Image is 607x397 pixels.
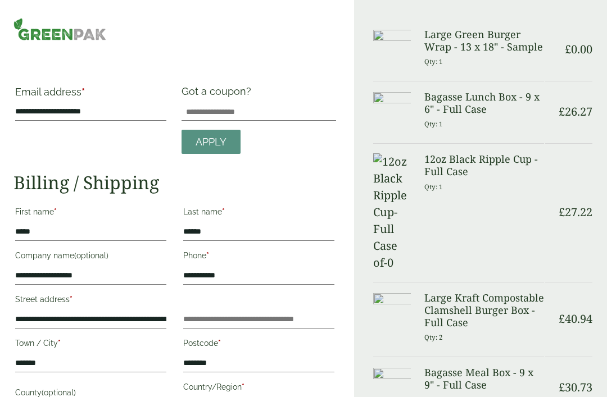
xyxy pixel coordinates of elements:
[42,388,76,397] span: (optional)
[424,29,544,53] h3: Large Green Burger Wrap - 13 x 18" - Sample
[559,104,565,119] span: £
[206,251,209,260] abbr: required
[559,104,592,119] bdi: 26.27
[182,130,241,154] a: Apply
[559,311,592,326] bdi: 40.94
[565,42,571,57] span: £
[183,248,334,267] label: Phone
[565,42,592,57] bdi: 0.00
[183,204,334,223] label: Last name
[54,207,57,216] abbr: required
[196,136,227,148] span: Apply
[424,333,443,341] small: Qty: 2
[58,339,61,348] abbr: required
[559,204,592,220] bdi: 27.22
[424,120,443,128] small: Qty: 1
[559,380,592,395] bdi: 30.73
[242,382,244,391] abbr: required
[13,172,336,193] h2: Billing / Shipping
[15,87,166,103] label: Email address
[183,335,334,354] label: Postcode
[424,182,443,191] small: Qty: 1
[424,292,544,328] h3: Large Kraft Compostable Clamshell Burger Box - Full Case
[15,248,166,267] label: Company name
[15,291,166,311] label: Street address
[424,57,443,66] small: Qty: 1
[13,18,106,40] img: GreenPak Supplies
[373,153,411,271] img: 12oz Black Ripple Cup-Full Case of-0
[424,367,544,391] h3: Bagasse Meal Box - 9 x 9" - Full Case
[559,380,565,395] span: £
[81,86,85,98] abbr: required
[15,204,166,223] label: First name
[15,335,166,354] label: Town / City
[222,207,225,216] abbr: required
[182,85,256,103] label: Got a coupon?
[424,91,544,115] h3: Bagasse Lunch Box - 9 x 6" - Full Case
[218,339,221,348] abbr: required
[424,153,544,177] h3: 12oz Black Ripple Cup - Full Case
[559,311,565,326] span: £
[559,204,565,220] span: £
[70,295,73,304] abbr: required
[74,251,108,260] span: (optional)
